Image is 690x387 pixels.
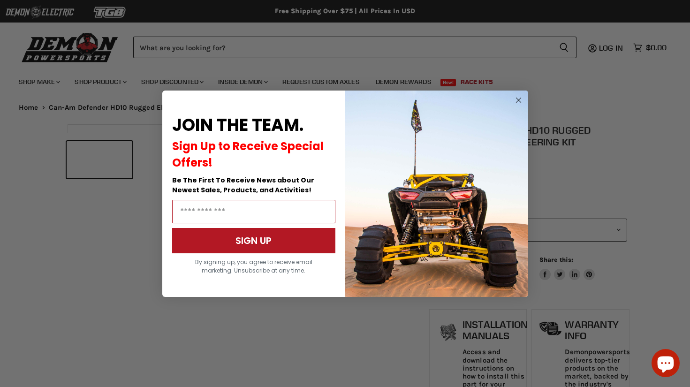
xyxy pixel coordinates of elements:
span: Sign Up to Receive Special Offers! [172,138,324,170]
span: JOIN THE TEAM. [172,113,303,137]
input: Email Address [172,200,335,223]
button: Close dialog [513,94,524,106]
inbox-online-store-chat: Shopify online store chat [649,349,682,379]
img: a9095488-b6e7-41ba-879d-588abfab540b.jpeg [345,91,528,297]
span: By signing up, you agree to receive email marketing. Unsubscribe at any time. [195,258,312,274]
span: Be The First To Receive News about Our Newest Sales, Products, and Activities! [172,175,314,195]
button: SIGN UP [172,228,335,253]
